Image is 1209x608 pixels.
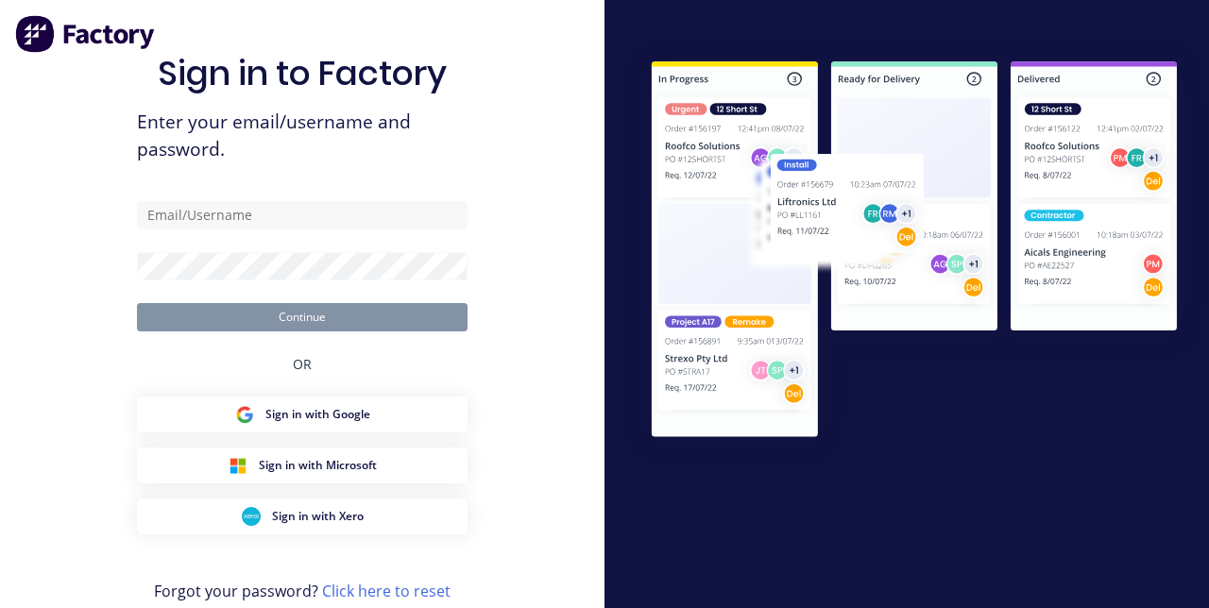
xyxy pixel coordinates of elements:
[137,109,468,163] span: Enter your email/username and password.
[158,53,447,93] h1: Sign in to Factory
[272,508,364,525] span: Sign in with Xero
[229,456,247,475] img: Microsoft Sign in
[137,397,468,432] button: Google Sign inSign in with Google
[137,498,468,534] button: Xero Sign inSign in with Xero
[235,405,254,424] img: Google Sign in
[154,580,451,602] span: Forgot your password?
[620,32,1209,471] img: Sign in
[137,448,468,483] button: Microsoft Sign inSign in with Microsoft
[322,581,451,601] a: Click here to reset
[259,457,377,474] span: Sign in with Microsoft
[15,15,157,53] img: Factory
[137,303,468,331] button: Continue
[265,406,370,423] span: Sign in with Google
[137,201,468,229] input: Email/Username
[242,507,261,526] img: Xero Sign in
[293,331,312,397] div: OR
